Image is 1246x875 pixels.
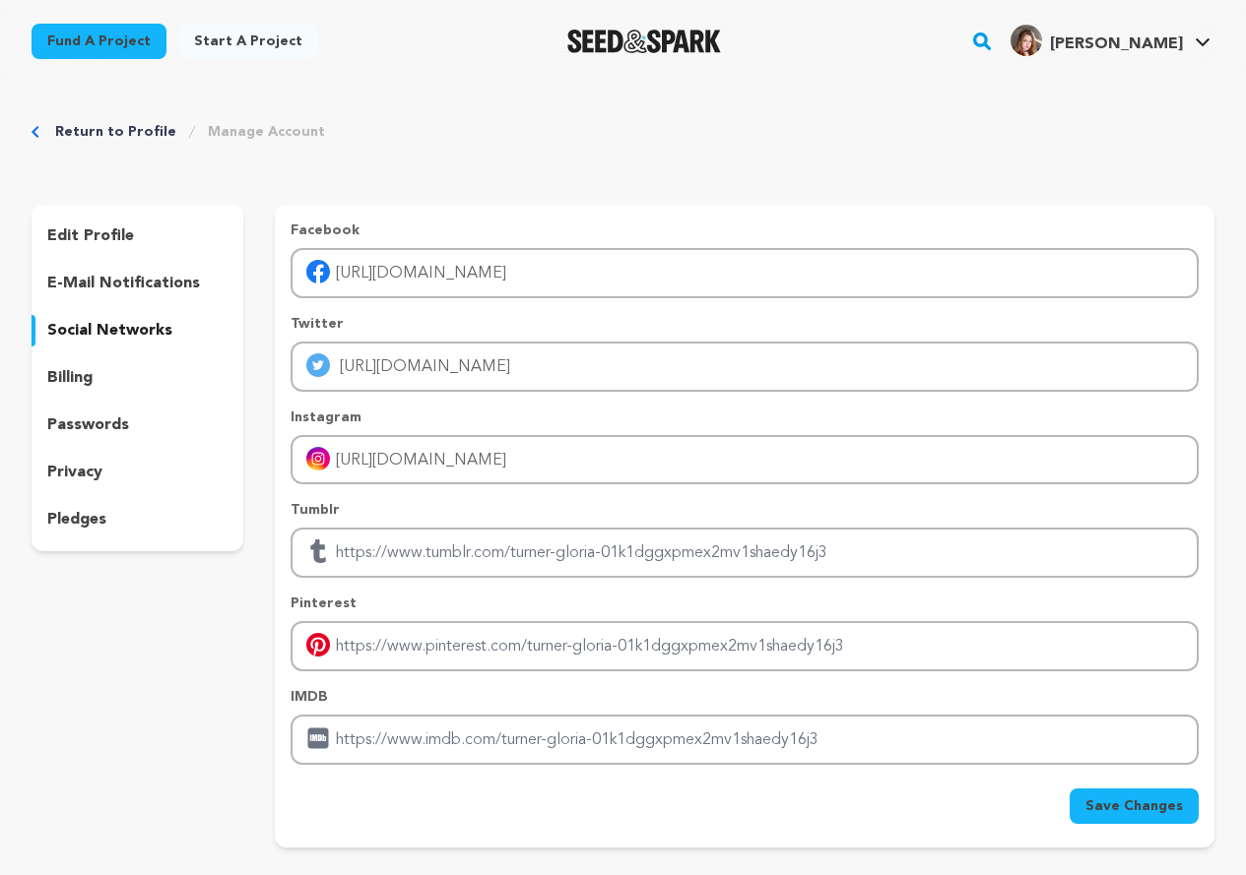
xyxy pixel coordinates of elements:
[32,409,243,441] button: passwords
[32,362,243,394] button: billing
[47,461,102,484] p: privacy
[47,319,172,343] p: social networks
[306,353,330,377] img: twitter-mobile.svg
[32,24,166,59] a: Fund a project
[306,260,330,283] img: facebook-mobile.svg
[306,539,330,563] img: tumblr.svg
[32,457,243,488] button: privacy
[1011,25,1042,56] img: a106042f300c65e8.jpg
[291,407,1199,427] p: Instagram
[291,248,1199,298] input: Enter facebook profile link
[47,224,134,248] p: edit profile
[291,594,1199,613] p: Pinterest
[32,122,1214,142] div: Breadcrumb
[178,24,318,59] a: Start a project
[291,500,1199,520] p: Tumblr
[306,726,330,750] img: imdb.svg
[291,687,1199,707] p: IMDB
[306,447,330,470] img: instagram-mobile.svg
[1011,25,1183,56] div: Gloria T.'s Profile
[1007,21,1214,62] span: Gloria T.'s Profile
[291,220,1199,240] p: Facebook
[47,366,93,390] p: billing
[306,633,330,656] img: pinterest-mobile.svg
[1085,796,1183,816] span: Save Changes
[1050,36,1183,52] span: [PERSON_NAME]
[208,122,325,142] a: Manage Account
[55,122,176,142] a: Return to Profile
[47,413,129,437] p: passwords
[291,314,1199,334] p: Twitter
[567,30,722,53] a: Seed&Spark Homepage
[32,315,243,346] button: social networks
[291,715,1199,765] input: Enter IMDB profile link
[291,435,1199,485] input: Enter instagram handle link
[47,272,200,295] p: e-mail notifications
[291,621,1199,671] input: Enter pinterest profile link
[291,342,1199,392] input: Enter twitter profile link
[32,504,243,535] button: pledges
[291,528,1199,578] input: Enter tubmlr profile link
[567,30,722,53] img: Seed&Spark Logo Dark Mode
[32,220,243,252] button: edit profile
[1007,21,1214,56] a: Gloria T.'s Profile
[32,268,243,299] button: e-mail notifications
[47,508,106,531] p: pledges
[1070,788,1199,824] button: Save Changes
